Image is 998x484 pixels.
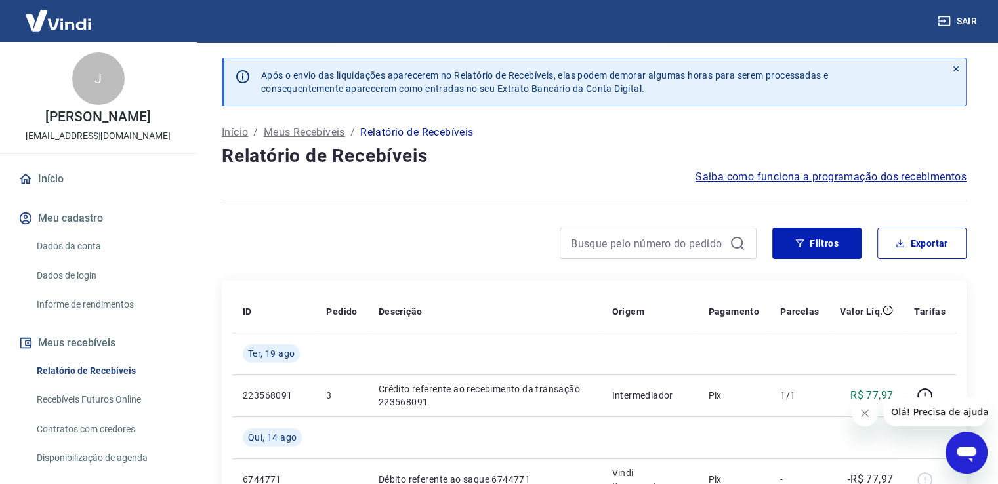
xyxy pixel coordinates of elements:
[708,389,759,402] p: Pix
[612,389,688,402] p: Intermediador
[243,305,252,318] p: ID
[350,125,355,140] p: /
[379,382,591,409] p: Crédito referente ao recebimento da transação 223568091
[31,262,180,289] a: Dados de login
[326,305,357,318] p: Pedido
[772,228,862,259] button: Filtros
[45,110,150,124] p: [PERSON_NAME]
[780,389,819,402] p: 1/1
[72,52,125,105] div: J
[16,204,180,233] button: Meu cadastro
[16,1,101,41] img: Vindi
[379,305,423,318] p: Descrição
[780,305,819,318] p: Parcelas
[946,432,988,474] iframe: Botão para abrir a janela de mensagens
[852,400,878,426] iframe: Fechar mensagem
[914,305,946,318] p: Tarifas
[31,386,180,413] a: Recebíveis Futuros Online
[253,125,258,140] p: /
[31,357,180,384] a: Relatório de Recebíveis
[261,69,828,95] p: Após o envio das liquidações aparecerem no Relatório de Recebíveis, elas podem demorar algumas ho...
[8,9,110,20] span: Olá! Precisa de ajuda?
[264,125,345,140] a: Meus Recebíveis
[360,125,473,140] p: Relatório de Recebíveis
[696,169,967,185] a: Saiba como funciona a programação dos recebimentos
[248,431,297,444] span: Qui, 14 ago
[31,416,180,443] a: Contratos com credores
[840,305,883,318] p: Valor Líq.
[708,305,759,318] p: Pagamento
[16,165,180,193] a: Início
[248,347,295,360] span: Ter, 19 ago
[326,389,357,402] p: 3
[26,129,171,143] p: [EMAIL_ADDRESS][DOMAIN_NAME]
[883,397,988,426] iframe: Mensagem da empresa
[31,445,180,472] a: Disponibilização de agenda
[222,143,967,169] h4: Relatório de Recebíveis
[612,305,644,318] p: Origem
[877,228,967,259] button: Exportar
[31,291,180,318] a: Informe de rendimentos
[31,233,180,260] a: Dados da conta
[16,329,180,357] button: Meus recebíveis
[935,9,982,33] button: Sair
[571,233,724,253] input: Busque pelo número do pedido
[222,125,248,140] a: Início
[850,388,893,403] p: R$ 77,97
[243,389,305,402] p: 223568091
